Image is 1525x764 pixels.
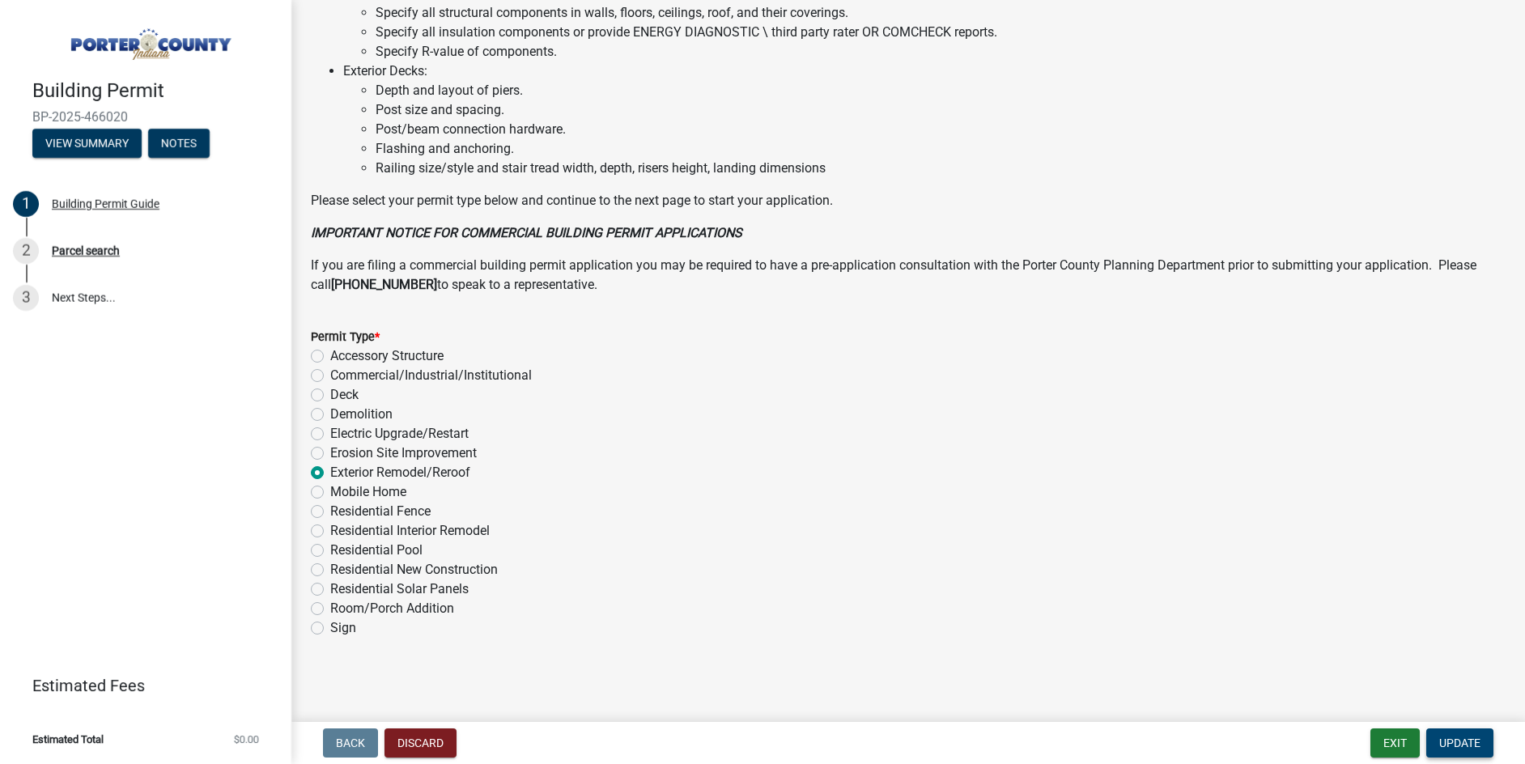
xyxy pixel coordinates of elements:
p: Please select your permit type below and continue to the next page to start your application. [311,191,1506,210]
button: Discard [384,728,457,758]
li: Exterior Decks: [343,62,1506,178]
div: 1 [13,191,39,217]
li: Post size and spacing. [376,100,1506,120]
p: If you are filing a commercial building permit application you may be required to have a pre-appl... [311,256,1506,295]
div: Parcel search [52,245,120,257]
label: Commercial/Industrial/Institutional [330,366,532,385]
li: Specify all insulation components or provide ENERGY DIAGNOSTIC \ third party rater OR COMCHECK re... [376,23,1506,42]
wm-modal-confirm: Summary [32,138,142,151]
strong: IMPORTANT NOTICE FOR COMMERCIAL BUILDING PERMIT APPLICATIONS [311,225,742,240]
label: Demolition [330,405,393,424]
button: Back [323,728,378,758]
img: Porter County, Indiana [32,17,265,62]
div: 3 [13,285,39,311]
label: Residential Solar Panels [330,579,469,599]
label: Sign [330,618,356,638]
button: Notes [148,129,210,158]
label: Residential Interior Remodel [330,521,490,541]
wm-modal-confirm: Notes [148,138,210,151]
button: View Summary [32,129,142,158]
span: BP-2025-466020 [32,109,259,125]
strong: [PHONE_NUMBER] [331,277,437,292]
label: Residential Pool [330,541,423,560]
label: Electric Upgrade/Restart [330,424,469,444]
a: Estimated Fees [13,669,265,702]
div: Building Permit Guide [52,198,159,210]
label: Residential Fence [330,502,431,521]
li: Specify R-value of components. [376,42,1506,62]
li: Railing size/style and stair tread width, depth, risers height, landing dimensions [376,159,1506,178]
label: Mobile Home [330,482,406,502]
li: Flashing and anchoring. [376,139,1506,159]
label: Accessory Structure [330,346,444,366]
li: Depth and layout of piers. [376,81,1506,100]
h4: Building Permit [32,79,278,103]
button: Update [1426,728,1493,758]
label: Residential New Construction [330,560,498,579]
label: Room/Porch Addition [330,599,454,618]
li: Specify all structural components in walls, floors, ceilings, roof, and their coverings. [376,3,1506,23]
label: Erosion Site Improvement [330,444,477,463]
button: Exit [1370,728,1420,758]
li: Post/beam connection hardware. [376,120,1506,139]
div: 2 [13,238,39,264]
label: Permit Type [311,332,380,343]
label: Exterior Remodel/Reroof [330,463,470,482]
label: Deck [330,385,359,405]
span: Update [1439,736,1480,749]
span: Back [336,736,365,749]
span: $0.00 [234,734,259,745]
span: Estimated Total [32,734,104,745]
